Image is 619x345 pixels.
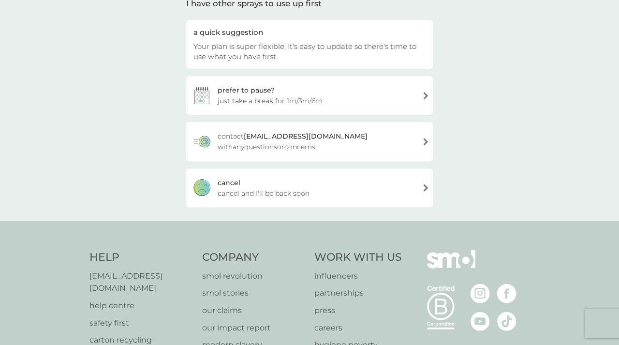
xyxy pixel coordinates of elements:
[218,188,309,199] span: cancel and I'll be back soon
[471,284,490,303] img: visit the smol Instagram page
[89,250,192,265] h4: Help
[471,312,490,331] img: visit the smol Youtube page
[202,287,305,299] a: smol stories
[218,95,323,106] span: just take a break for 1m/3m/6m
[314,322,402,334] a: careers
[427,250,475,283] img: smol
[89,317,192,329] a: safety first
[218,177,240,188] div: cancel
[218,131,414,152] span: contact with any questions or concerns
[202,304,305,317] a: our claims
[89,299,192,312] a: help centre
[186,122,433,161] a: contact[EMAIL_ADDRESS][DOMAIN_NAME] withanyquestionsorconcerns
[193,27,426,37] div: a quick suggestion
[497,312,516,331] img: visit the smol Tiktok page
[89,270,192,295] a: [EMAIL_ADDRESS][DOMAIN_NAME]
[218,85,275,95] div: prefer to pause?
[314,250,402,265] h4: Work With Us
[202,250,305,265] h4: Company
[244,132,368,141] strong: [EMAIL_ADDRESS][DOMAIN_NAME]
[193,42,416,61] span: Your plan is super flexible. It's easy to update so there's time to use what you have first.
[202,322,305,334] a: our impact report
[314,287,402,299] a: partnerships
[202,270,305,282] a: smol revolution
[314,304,402,317] a: press
[314,270,402,282] a: influencers
[497,284,516,303] img: visit the smol Facebook page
